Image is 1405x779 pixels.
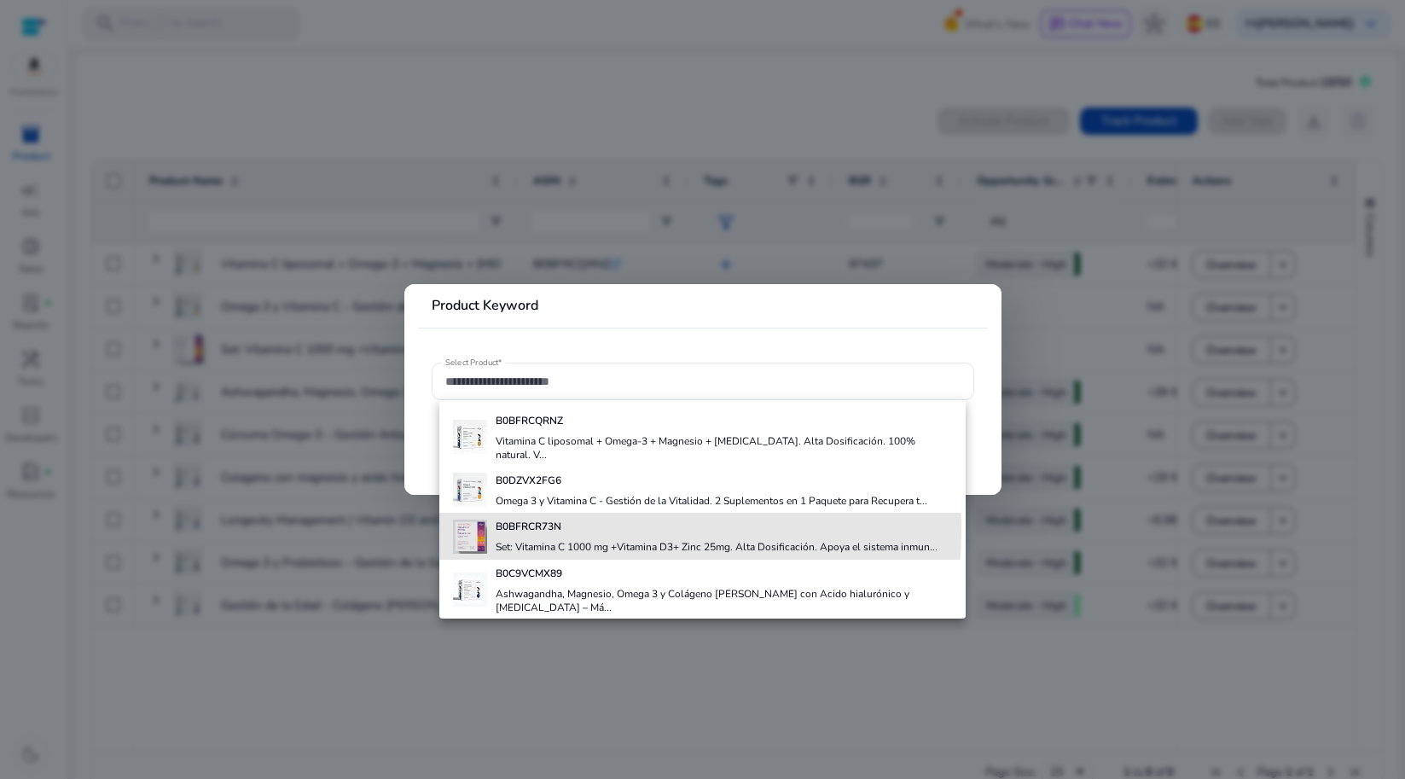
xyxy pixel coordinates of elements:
img: 71tgMiQIV3L.jpg [453,520,487,554]
mat-label: Select Product* [445,357,502,369]
img: 71y+eEUnMiL.jpg [453,473,487,507]
b: B0BFRCR73N [496,520,561,533]
b: B0DZVX2FG6 [496,474,561,487]
h4: Omega 3 y Vitamina C - Gestión de la Vitalidad. 2 Suplementos en 1 Paquete para Recupera t... [496,494,927,508]
h4: Set: Vitamina C 1000 mg +Vitamina D3+ Zinc 25mg. Alta Dosificación. Apoya el sistema inmun... [496,540,938,554]
h4: Ashwagandha, Magnesio, Omega 3 y Colágeno [PERSON_NAME] con Acido hialurónico y [MEDICAL_DATA] – ... [496,587,952,614]
b: B0C9VCMX89 [496,567,562,580]
img: 41UxszjgJlL._AC_US40_.jpg [453,573,487,607]
b: Product Keyword [432,296,538,315]
b: B0BFRCQRNZ [496,414,563,427]
img: 41JEx1K-mhL._AC_US40_.jpg [453,420,487,454]
h4: Vitamina C liposomal + Omega-3 + Magnesio + [MEDICAL_DATA]. Alta Dosificación. 100% natural. V... [496,434,952,462]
